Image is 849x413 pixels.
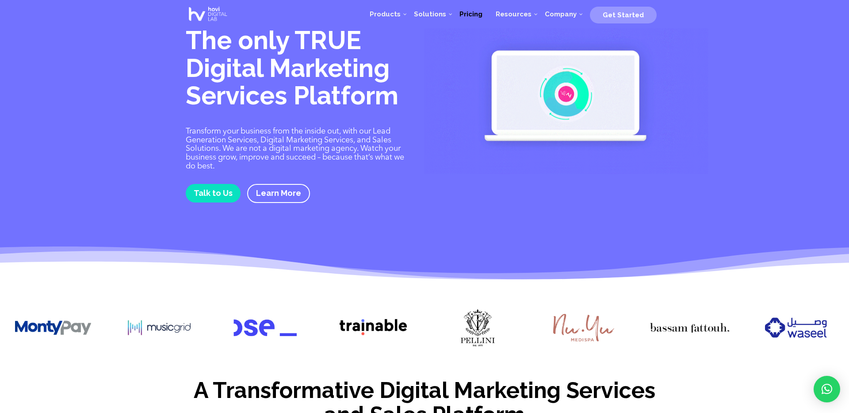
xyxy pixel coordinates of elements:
a: Solutions [407,1,453,27]
a: Learn More [247,184,310,203]
a: Company [538,1,583,27]
h1: The only TRUE Digital Marketing Services Platform [186,27,411,114]
a: Resources [489,1,538,27]
a: Products [363,1,407,27]
span: Pricing [459,10,482,18]
span: Get Started [603,11,644,19]
span: Solutions [414,10,446,18]
a: Pricing [453,1,489,27]
a: Get Started [590,8,657,21]
span: Company [545,10,577,18]
span: Products [370,10,401,18]
a: Talk to Us [186,184,241,202]
img: Digital Marketing Services [424,14,708,174]
span: Resources [496,10,532,18]
p: Transform your business from the inside out, with our Lead Generation Services, Digital Marketing... [186,127,411,171]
